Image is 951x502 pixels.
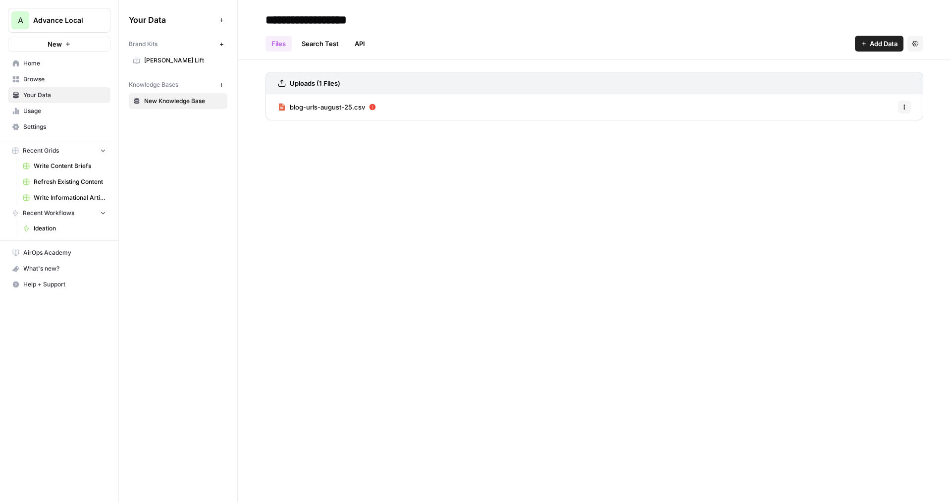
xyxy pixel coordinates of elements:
[23,122,106,131] span: Settings
[8,103,110,119] a: Usage
[265,36,292,52] a: Files
[8,37,110,52] button: New
[290,78,340,88] h3: Uploads (1 Files)
[8,277,110,292] button: Help + Support
[278,94,376,120] a: blog-urls-august-25.csv
[23,91,106,100] span: Your Data
[870,39,898,49] span: Add Data
[18,174,110,190] a: Refresh Existing Content
[34,162,106,170] span: Write Content Briefs
[129,93,227,109] a: New Knowledge Base
[23,59,106,68] span: Home
[8,245,110,261] a: AirOps Academy
[18,190,110,206] a: Write Informational Article
[129,14,215,26] span: Your Data
[8,206,110,221] button: Recent Workflows
[129,40,158,49] span: Brand Kits
[296,36,345,52] a: Search Test
[855,36,903,52] button: Add Data
[23,209,74,218] span: Recent Workflows
[8,71,110,87] a: Browse
[8,56,110,71] a: Home
[23,146,59,155] span: Recent Grids
[18,158,110,174] a: Write Content Briefs
[23,248,106,257] span: AirOps Academy
[8,8,110,33] button: Workspace: Advance Local
[129,80,178,89] span: Knowledge Bases
[18,221,110,236] a: Ideation
[144,97,223,106] span: New Knowledge Base
[8,261,110,277] button: What's new?
[8,143,110,158] button: Recent Grids
[278,72,340,94] a: Uploads (1 Files)
[290,102,365,112] span: blog-urls-august-25.csv
[23,107,106,115] span: Usage
[33,15,93,25] span: Advance Local
[8,87,110,103] a: Your Data
[23,75,106,84] span: Browse
[34,177,106,186] span: Refresh Existing Content
[23,280,106,289] span: Help + Support
[129,53,227,68] a: [PERSON_NAME] Lift
[34,193,106,202] span: Write Informational Article
[8,119,110,135] a: Settings
[349,36,371,52] a: API
[48,39,62,49] span: New
[34,224,106,233] span: Ideation
[18,14,23,26] span: A
[144,56,223,65] span: [PERSON_NAME] Lift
